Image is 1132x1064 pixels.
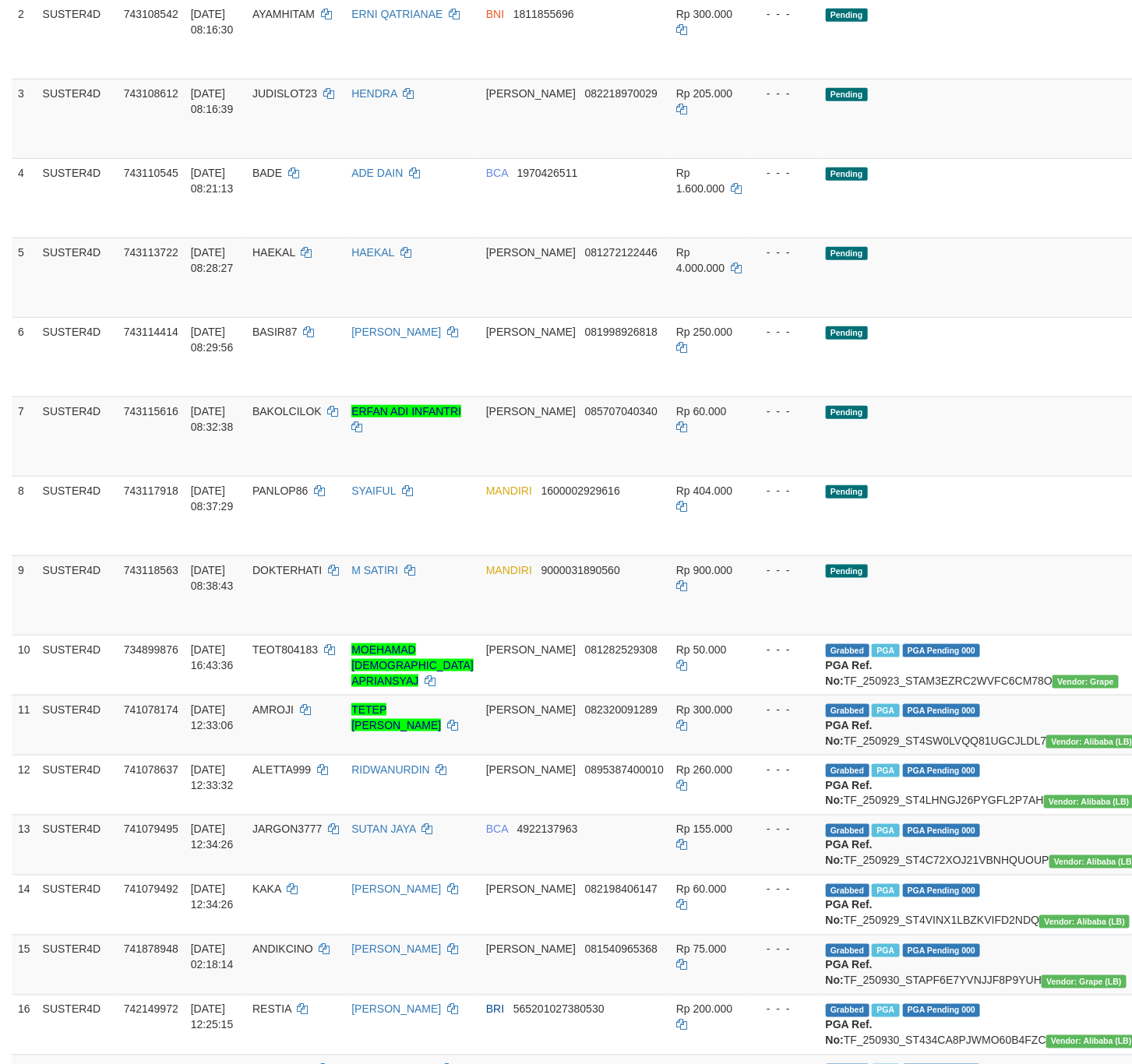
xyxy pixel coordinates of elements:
[37,695,118,755] td: SUSTER4D
[124,703,178,716] span: 741078174
[124,763,178,776] span: 741078637
[486,763,576,776] span: [PERSON_NAME]
[676,87,732,100] span: Rp 205.000
[903,884,981,897] span: PGA Pending
[191,246,234,274] span: [DATE] 08:28:27
[351,167,403,179] a: ADE DAIN
[826,406,868,419] span: Pending
[754,762,813,777] div: - - -
[826,899,873,927] b: PGA Ref. No:
[826,326,868,340] span: Pending
[903,764,981,777] span: PGA Pending
[12,158,37,238] td: 4
[124,1003,178,1016] span: 742149972
[826,719,873,747] b: PGA Ref. No:
[1053,675,1119,689] span: Vendor URL: https://settle31.1velocity.biz
[252,326,298,338] span: BASIR87
[351,823,415,836] a: SUTAN JAYA
[486,326,576,338] span: [PERSON_NAME]
[676,564,732,576] span: Rp 900.000
[754,702,813,717] div: - - -
[252,1003,291,1016] span: RESTIA
[351,1003,441,1016] a: [PERSON_NAME]
[486,8,504,20] span: BNI
[541,484,620,497] span: Copy 1600002929616 to clipboard
[872,1004,899,1017] span: Marked by awztoto
[486,87,576,100] span: [PERSON_NAME]
[124,8,178,20] span: 743108542
[676,1003,732,1016] span: Rp 200.000
[486,484,532,497] span: MANDIRI
[124,484,178,497] span: 743117918
[12,995,37,1055] td: 16
[903,1004,981,1017] span: PGA Pending
[754,562,813,578] div: - - -
[252,823,322,836] span: JARGON3777
[351,703,441,731] a: TETEP [PERSON_NAME]
[903,704,981,717] span: PGA Pending
[754,6,813,22] div: - - -
[585,763,664,776] span: Copy 0895387400010 to clipboard
[252,484,308,497] span: PANLOP86
[826,9,868,22] span: Pending
[754,882,813,897] div: - - -
[252,564,322,576] span: DOKTERHATI
[37,555,118,635] td: SUSTER4D
[124,167,178,179] span: 743110545
[585,943,658,956] span: Copy 081540965368 to clipboard
[676,167,725,195] span: Rp 1.600.000
[12,695,37,755] td: 11
[124,246,178,259] span: 743113722
[517,823,578,836] span: Copy 4922137963 to clipboard
[754,86,813,101] div: - - -
[486,246,576,259] span: [PERSON_NAME]
[754,245,813,260] div: - - -
[351,763,430,776] a: RIDWANURDIN
[37,396,118,476] td: SUSTER4D
[754,324,813,340] div: - - -
[191,167,234,195] span: [DATE] 08:21:13
[191,823,234,851] span: [DATE] 12:34:26
[191,405,234,433] span: [DATE] 08:32:38
[191,326,234,354] span: [DATE] 08:29:56
[37,755,118,815] td: SUSTER4D
[513,1003,605,1016] span: Copy 565201027380530 to clipboard
[12,875,37,935] td: 14
[676,326,732,338] span: Rp 250.000
[37,935,118,995] td: SUSTER4D
[585,326,658,338] span: Copy 081998926818 to clipboard
[124,643,178,656] span: 734899876
[351,246,394,259] a: HAEKAL
[486,883,576,896] span: [PERSON_NAME]
[12,935,37,995] td: 15
[37,79,118,158] td: SUSTER4D
[486,703,576,716] span: [PERSON_NAME]
[37,238,118,317] td: SUSTER4D
[124,405,178,417] span: 743115616
[676,643,727,656] span: Rp 50.000
[585,246,658,259] span: Copy 081272122446 to clipboard
[872,644,899,657] span: Marked by awztoto
[1042,975,1127,988] span: Vendor URL: https://dashboard.q2checkout.com/secure
[676,484,732,497] span: Rp 404.000
[12,815,37,875] td: 13
[191,643,234,671] span: [DATE] 16:43:36
[124,823,178,836] span: 741079495
[252,87,317,100] span: JUDISLOT23
[826,884,869,897] span: Grabbed
[826,167,868,181] span: Pending
[191,564,234,592] span: [DATE] 08:38:43
[826,247,868,260] span: Pending
[517,167,578,179] span: Copy 1970426511 to clipboard
[12,476,37,555] td: 8
[676,703,732,716] span: Rp 300.000
[12,555,37,635] td: 9
[191,703,234,731] span: [DATE] 12:33:06
[585,405,658,417] span: Copy 085707040340 to clipboard
[826,944,869,957] span: Grabbed
[754,483,813,499] div: - - -
[37,995,118,1055] td: SUSTER4D
[754,642,813,657] div: - - -
[252,883,281,896] span: KAKA
[754,822,813,837] div: - - -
